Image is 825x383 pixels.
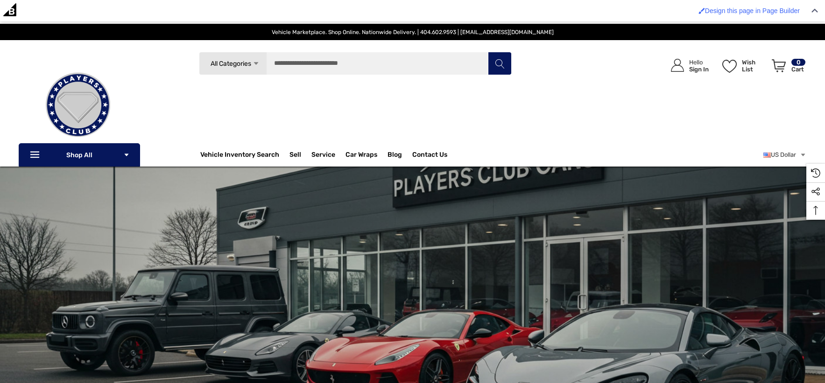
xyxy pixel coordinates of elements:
[660,49,713,82] a: Sign in
[272,29,554,35] span: Vehicle Marketplace. Shop Online. Nationwide Delivery. | 404.602.9593 | [EMAIL_ADDRESS][DOMAIN_NAME]
[742,59,767,73] p: Wish List
[811,187,820,196] svg: Social Media
[791,66,805,73] p: Cart
[671,59,684,72] svg: Icon User Account
[768,49,806,86] a: Cart with 0 items
[29,150,43,160] svg: Icon Line
[289,146,311,164] a: Sell
[722,60,737,73] svg: Wish List
[200,151,279,161] a: Vehicle Inventory Search
[19,143,140,167] p: Shop All
[811,168,820,178] svg: Recently Viewed
[253,60,260,67] svg: Icon Arrow Down
[488,52,511,75] button: Search
[311,151,335,161] a: Service
[289,151,301,161] span: Sell
[199,52,267,75] a: All Categories Icon Arrow Down Icon Arrow Up
[791,59,805,66] p: 0
[388,151,402,161] a: Blog
[346,146,388,164] a: Car Wraps
[689,59,709,66] p: Hello
[210,60,251,68] span: All Categories
[806,206,825,215] svg: Top
[689,66,709,73] p: Sign In
[346,151,377,161] span: Car Wraps
[763,146,806,164] a: USD
[31,58,125,152] img: Players Club | Cars For Sale
[694,2,804,19] a: Design this page in Page Builder
[718,49,768,82] a: Wish List Wish List
[123,152,130,158] svg: Icon Arrow Down
[705,7,800,14] span: Design this page in Page Builder
[412,151,447,161] a: Contact Us
[772,59,786,72] svg: Review Your Cart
